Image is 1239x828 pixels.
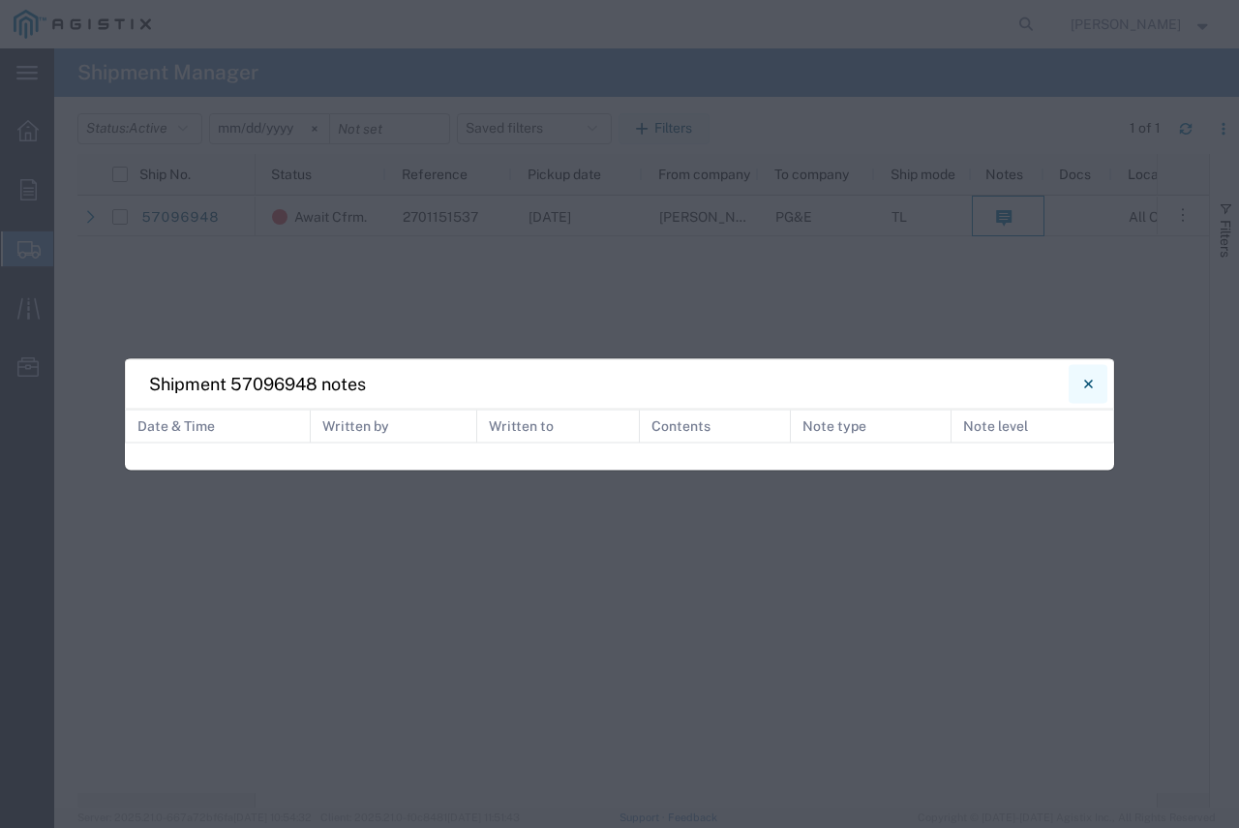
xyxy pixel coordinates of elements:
[802,417,866,433] span: Note type
[149,371,366,397] h4: Shipment 57096948 notes
[489,417,554,433] span: Written to
[651,417,710,433] span: Contents
[1069,364,1107,403] button: Close
[137,417,215,433] span: Date & Time
[963,417,1028,433] span: Note level
[322,417,389,433] span: Written by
